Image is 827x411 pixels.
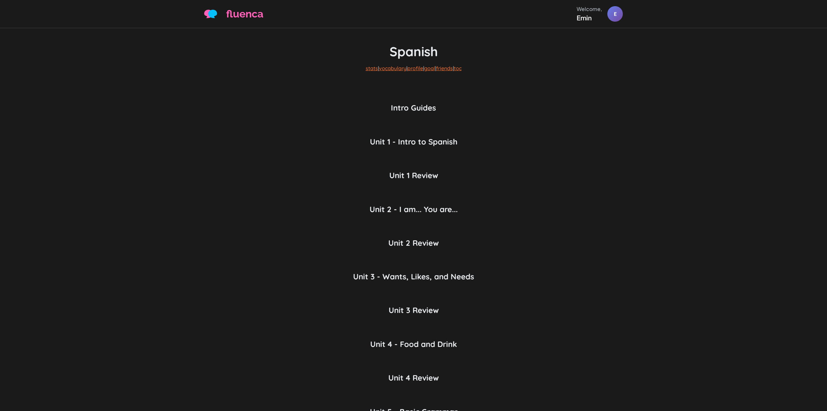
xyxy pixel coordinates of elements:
h4: Unit 2 Review [204,238,623,255]
a: friends [436,65,453,71]
a: vocabulary [379,65,406,71]
a: Unit 3 - Wants, Likes, and Needs [204,271,623,290]
p: | | | | | [204,59,623,88]
div: Welcome, [577,5,602,13]
a: Unit 4 - Food and Drink [204,338,623,358]
iframe: Ybug feedback widget [814,187,827,225]
span: fluenca [226,6,263,22]
div: Emin [577,13,602,23]
h4: Unit 3 Review [204,306,623,323]
a: Unit 1 - Intro to Spanish [204,136,623,155]
a: stats [366,65,378,71]
h3: Intro Guides [204,103,623,120]
h4: Unit 1 Review [204,171,623,188]
div: E [607,6,623,22]
h1: Spanish [204,28,623,59]
a: Unit 2 - I am... You are... [204,203,623,223]
h4: Unit 4 Review [204,373,623,390]
a: goal [424,65,435,71]
a: toc [454,65,462,71]
a: profile [407,65,423,71]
